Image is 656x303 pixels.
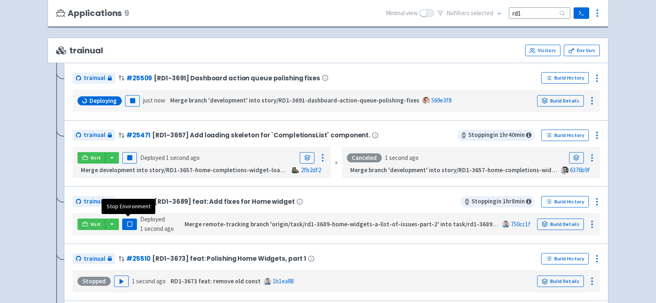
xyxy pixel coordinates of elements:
[140,225,174,232] time: 1 second ago
[132,277,166,285] time: 1 second ago
[77,152,105,164] a: Visit
[77,219,105,230] a: Visit
[126,197,153,206] a: #25534
[73,130,115,141] a: trainual
[537,95,584,107] a: Build Details
[471,9,493,17] span: selected
[56,9,129,18] h3: Applications
[84,197,105,206] span: trainual
[125,95,140,107] button: Pause
[140,154,200,162] span: Deployed
[73,253,115,264] a: trainual
[525,45,560,56] a: Visitors
[564,45,600,56] a: Env Vars
[89,97,117,105] span: Deploying
[140,215,174,232] span: Deployed
[81,166,313,174] strong: Merge development into story/RD1-3657-home-completions-widget-loading-states
[56,46,103,55] span: trainual
[73,196,115,207] a: trainual
[460,196,535,207] span: Stopping in 1 hr 8 min
[541,72,589,84] a: Build History
[431,96,451,104] a: 569e3f8
[541,253,589,264] a: Build History
[385,154,419,162] time: 1 second ago
[273,277,294,285] a: 1b1ea88
[84,130,105,140] span: trainual
[537,276,584,287] a: Build Details
[184,220,600,228] strong: Merge remote-tracking branch 'origin/task/rd1-3689-home-widgets-a-list-of-issues-part-2' into tas...
[126,74,152,82] a: #25509
[126,131,150,139] a: #25471
[541,196,589,207] a: Build History
[301,166,321,174] a: 2fb2df2
[570,166,590,174] a: 6376b9f
[537,219,584,230] a: Build Details
[509,7,570,18] input: Search...
[143,96,165,104] time: just now
[170,96,419,104] strong: Merge branch 'development' into story/RD1-3691-dashboard-action-queue-polishing-fixes
[152,132,370,139] span: [RD1-3657] Add loading skeleton for `CompletionsList` component.
[84,254,105,264] span: trainual
[126,254,150,263] a: #25510
[446,9,493,18] span: No filter s
[152,255,306,262] span: [RD1-3673] feat: Polishing Home Widgets, part 1
[77,277,111,286] div: Stopped
[122,152,137,164] button: Pause
[574,7,589,19] a: Terminal
[73,73,115,84] a: trainual
[91,155,101,161] span: Visit
[350,166,605,174] strong: Merge branch 'development' into story/RD1-3657-home-completions-widget-loading-states
[166,154,200,162] time: 1 second ago
[84,73,105,83] span: trainual
[114,276,129,287] button: Play
[91,221,101,228] span: Visit
[386,9,418,18] span: Minimal view
[511,220,531,228] a: 750cc1f
[154,198,294,205] span: [RD1-3689] feat: Add fixes for Home widget
[457,130,535,141] span: Stopping in 1 hr 40 min
[124,9,129,18] span: 9
[541,130,589,141] a: Build History
[122,219,137,230] button: Pause
[347,153,382,162] div: Canceled
[154,75,320,82] span: [RD1-3691] Dashboard action queue polishing fixes
[335,147,338,178] div: «
[171,277,261,285] strong: RD1-3673 feat: remove old const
